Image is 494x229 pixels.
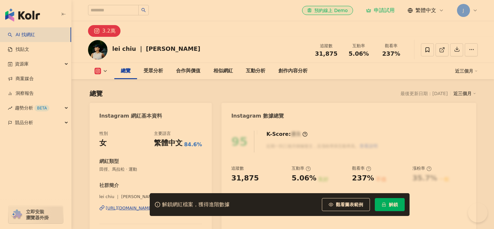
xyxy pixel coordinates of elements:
[307,7,348,14] div: 預約線上 Demo
[352,173,374,183] div: 237%
[90,89,103,98] div: 總覽
[99,138,107,148] div: 女
[8,206,63,223] a: chrome extension立即安裝 瀏覽器外掛
[379,43,404,49] div: 觀看率
[8,32,35,38] a: searchAI 找網紅
[347,43,371,49] div: 互動率
[231,112,284,120] div: Instagram 數據總覽
[141,8,146,12] span: search
[154,138,183,148] div: 繁體中文
[15,115,33,130] span: 競品分析
[112,45,200,53] div: lei chiu ｜ [PERSON_NAME]
[99,182,119,189] div: 社群簡介
[26,209,49,221] span: 立即安裝 瀏覽器外掛
[8,76,34,82] a: 商案媒合
[366,7,395,14] a: 申請試用
[213,67,233,75] div: 相似網紅
[231,173,259,183] div: 31,875
[34,105,49,111] div: BETA
[322,198,370,211] button: 觀看圖表範例
[315,50,337,57] span: 31,875
[10,209,23,220] img: chrome extension
[246,67,265,75] div: 互動分析
[375,198,405,211] button: 解鎖
[415,7,436,14] span: 繁體中文
[382,50,400,57] span: 237%
[121,67,131,75] div: 總覽
[99,158,119,165] div: 網紅類型
[15,57,29,71] span: 資源庫
[453,89,476,98] div: 近三個月
[162,201,230,208] div: 解鎖網紅檔案，獲得進階數據
[292,165,311,171] div: 互動率
[302,6,353,15] a: 預約線上 Demo
[176,67,200,75] div: 合作與價值
[5,8,40,21] img: logo
[88,25,120,37] button: 3.2萬
[99,166,202,172] span: 田徑、馬拉松 · 運動
[389,202,398,207] span: 解鎖
[88,40,108,60] img: KOL Avatar
[8,46,29,53] a: 找貼文
[15,101,49,115] span: 趨勢分析
[231,165,244,171] div: 追蹤數
[348,50,369,57] span: 5.06%
[102,26,116,36] div: 3.2萬
[99,131,108,136] div: 性別
[412,165,432,171] div: 漲粉率
[8,106,12,110] span: rise
[154,131,171,136] div: 主要語言
[400,91,448,96] div: 最後更新日期：[DATE]
[455,66,478,76] div: 近三個月
[144,67,163,75] div: 受眾分析
[184,141,202,148] span: 84.6%
[336,202,363,207] span: 觀看圖表範例
[8,90,34,97] a: 洞察報告
[278,67,308,75] div: 創作內容分析
[292,173,316,183] div: 5.06%
[382,202,386,207] span: lock
[462,7,464,14] span: J
[99,112,162,120] div: Instagram 網紅基本資料
[266,131,308,138] div: K-Score :
[314,43,339,49] div: 追蹤數
[352,165,371,171] div: 觀看率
